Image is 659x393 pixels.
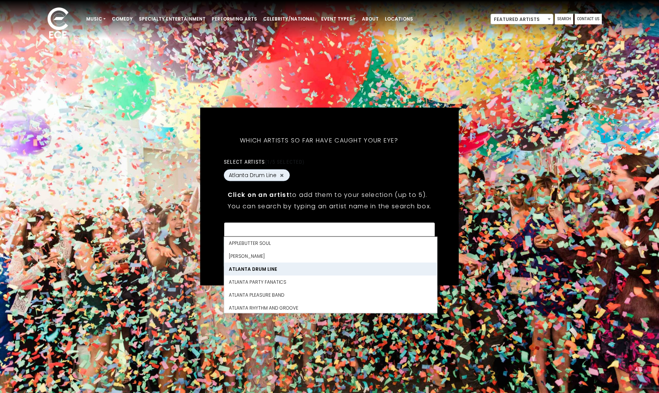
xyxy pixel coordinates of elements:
h5: Which artists so far have caught your eye? [224,127,415,154]
li: Atlanta Pleasure Band [224,289,437,302]
a: Contact Us [575,14,602,24]
a: Locations [382,13,416,26]
span: Atlanta Drum Line [229,171,276,179]
label: Select artists [224,158,304,165]
li: Applebutter Soul [224,237,437,250]
button: Remove Atlanta Drum Line [279,172,285,179]
img: ece_new_logo_whitev2-1.png [39,5,77,42]
a: Celebrity/National [260,13,318,26]
li: [PERSON_NAME] [224,250,437,263]
span: (1/5 selected) [265,159,305,165]
li: Atlanta Party Fanatics [224,276,437,289]
textarea: Search [229,227,430,234]
span: Featured Artists [490,14,553,24]
a: Music [83,13,109,26]
a: About [359,13,382,26]
a: Comedy [109,13,136,26]
strong: Click on an artist [228,190,289,199]
p: You can search by typing an artist name in the search box. [228,201,431,211]
a: Performing Arts [209,13,260,26]
a: Search [555,14,573,24]
span: Featured Artists [491,14,553,25]
a: Event Types [318,13,359,26]
li: Atlanta Drum Line [224,263,437,276]
li: Atlanta Rhythm And Groove [224,302,437,315]
a: Specialty Entertainment [136,13,209,26]
p: to add them to your selection (up to 5). [228,190,431,200]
